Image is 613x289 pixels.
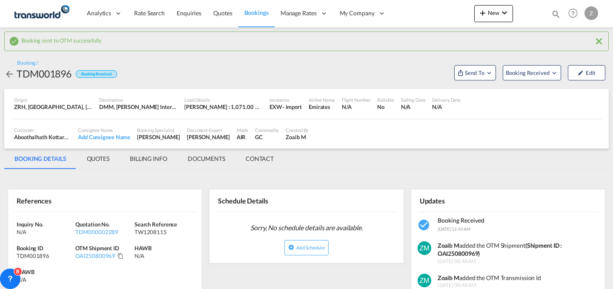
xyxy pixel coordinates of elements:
div: Airline Name [309,97,335,103]
div: [PERSON_NAME] : 1,071.00 KG | Volumetric Wt : 1,071.00 KG | Chargeable Wt : 1,071.00 KG [184,103,263,111]
span: Enquiries [177,9,201,17]
span: Search Reference [135,221,177,228]
md-icon: icon-chevron-down [499,8,510,18]
span: Quotes [213,9,232,17]
div: N/A [135,252,193,260]
md-icon: icon-arrow-left [4,69,14,79]
span: Bookings [244,9,269,16]
md-icon: icon-checkbox-marked-circle [418,218,431,232]
div: Updates [418,193,507,208]
img: GYPPNPAAAAAElFTkSuQmCC [418,241,431,255]
md-icon: icon-plus 400-fg [478,8,488,18]
div: added the OTM Transmission Id [438,274,596,282]
div: ZRH, Zürich, Zurich, Switzerland, Western Europe, Europe [14,103,92,111]
span: New [478,9,510,16]
strong: Zoaib M [438,274,459,281]
span: Booking ID [17,245,43,252]
div: Mode [237,127,249,133]
button: icon-plus-circleAdd Schedule [284,240,328,255]
strong: Zoaib M [438,242,459,249]
md-icon: icon-magnify [551,9,561,19]
div: - import [282,103,302,111]
md-tab-item: QUOTES [77,149,120,169]
div: Z [584,6,598,20]
span: OTM Shipment ID [75,245,119,252]
md-tab-item: CONTACT [235,149,284,169]
div: TDM000002289 [75,228,132,236]
div: References [14,193,103,208]
span: Add Schedule [296,245,324,250]
md-icon: icon-plus-circle [288,244,294,250]
div: Booking / [17,60,38,67]
div: Emirates [309,103,335,111]
span: Analytics [87,9,111,17]
span: Help [566,6,580,20]
span: Sorry, No schedule details are available. [247,220,366,236]
div: Aboothalhath Kottaraparamp [14,133,71,141]
span: HAWB [135,245,152,252]
div: Delivery Date [432,97,461,103]
div: AIR [237,133,249,141]
div: EXW [269,103,282,111]
div: added the OTM Shipment [438,241,596,258]
div: N/A [401,103,426,111]
div: Add Consignee Name [78,133,130,141]
md-pagination-wrapper: Use the left and right arrow keys to navigate between tabs [4,149,284,169]
button: icon-plus 400-fgNewicon-chevron-down [474,5,513,22]
div: OAI250800969 [75,252,115,260]
div: Booking Specialist [137,127,180,133]
span: [DATE] 11:49 AM [438,226,471,232]
div: GC [255,133,279,141]
div: N/A [432,103,461,111]
div: Flight Number [342,97,371,103]
div: No [377,103,394,111]
div: Help [566,6,584,21]
div: N/A [17,276,26,283]
div: Load Details [184,97,263,103]
div: Incoterms [269,97,302,103]
button: Open demo menu [454,65,496,80]
div: Document Expert [187,127,230,133]
div: Sailing Date [401,97,426,103]
div: Origin [14,97,92,103]
span: Booking Received [506,69,550,77]
md-icon: icon-pencil [578,70,584,76]
span: Manage Rates [281,9,317,17]
img: 1a84b2306ded11f09c1219774cd0a0fe.png [13,4,70,23]
div: Destination [99,97,178,103]
div: [PERSON_NAME] [137,133,180,141]
md-tab-item: BOOKING DETAILS [4,149,77,169]
div: [PERSON_NAME] [187,133,230,141]
button: icon-pencilEdit [568,65,605,80]
md-icon: Click to Copy [117,253,123,259]
div: Created By [286,127,309,133]
div: TDM001896 [17,252,73,260]
div: N/A [342,103,371,111]
span: Booking Received [438,217,484,224]
span: Rate Search [134,9,165,17]
div: TW1208115 [135,228,191,236]
div: Booking Received [76,70,117,78]
span: Booking sent to OTM successfully [21,35,102,44]
img: GYPPNPAAAAAElFTkSuQmCC [418,274,431,287]
span: [DATE] 08:48 AM [438,282,596,289]
span: Inquiry No. [17,221,43,228]
md-icon: icon-checkbox-marked-circle [9,36,19,46]
div: Customer [14,127,71,133]
span: [DATE] 08:48 AM [438,258,596,265]
div: Consignee Name [78,127,130,133]
div: N/A [17,228,73,236]
div: Commodity [255,127,279,133]
div: icon-magnify [551,9,561,22]
md-tab-item: BILLING INFO [120,149,178,169]
span: Send To [464,69,485,77]
div: icon-arrow-left [4,67,17,80]
div: Zoaib M [286,133,309,141]
md-icon: icon-close [594,36,604,46]
span: Quotation No. [75,221,110,228]
div: Schedule Details [216,193,305,208]
span: MAWB [17,269,34,275]
div: Rollable [377,97,394,103]
div: DMM, King Fahd International, Ad Dammam, Saudi Arabia, Middle East, Middle East [99,103,178,111]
